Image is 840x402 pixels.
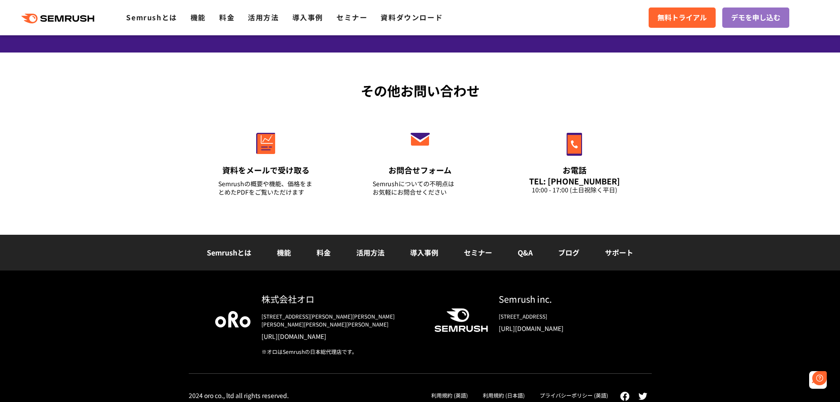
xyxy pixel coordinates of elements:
a: サポート [605,247,633,258]
a: Q&A [518,247,533,258]
img: oro company [215,311,250,327]
span: デモを申し込む [731,12,780,23]
div: ※オロはSemrushの日本総代理店です。 [261,348,420,356]
div: Semrush inc. [499,293,625,305]
span: 無料トライアル [657,12,707,23]
div: お電話 [527,165,622,176]
img: facebook [620,391,630,401]
div: その他お問い合わせ [189,81,652,101]
a: 料金 [317,247,331,258]
a: 無料トライアル [649,8,716,28]
img: twitter [638,393,647,400]
a: 利用規約 (英語) [431,391,468,399]
div: 10:00 - 17:00 (土日祝除く平日) [527,186,622,194]
div: Semrushの概要や機能、価格をまとめたPDFをご覧いただけます [218,180,314,196]
div: お問合せフォーム [373,165,468,176]
div: 資料をメールで受け取る [218,165,314,176]
div: TEL: [PHONE_NUMBER] [527,176,622,186]
a: 導入事例 [292,12,323,23]
iframe: Help widget launcher [762,368,830,392]
div: [STREET_ADDRESS] [499,312,625,320]
a: 資料をメールで受け取る Semrushの概要や機能、価格をまとめたPDFをご覧いただけます [200,114,332,207]
a: 機能 [190,12,206,23]
a: Semrushとは [207,247,251,258]
a: 活用方法 [356,247,385,258]
a: 資料ダウンロード [381,12,443,23]
a: 機能 [277,247,291,258]
a: Semrushとは [126,12,177,23]
a: セミナー [464,247,492,258]
a: セミナー [336,12,367,23]
div: 株式会社オロ [261,293,420,305]
a: 料金 [219,12,235,23]
div: [STREET_ADDRESS][PERSON_NAME][PERSON_NAME][PERSON_NAME][PERSON_NAME][PERSON_NAME] [261,312,420,328]
a: 導入事例 [410,247,438,258]
a: 利用規約 (日本語) [483,391,525,399]
a: 活用方法 [248,12,279,23]
a: デモを申し込む [722,8,789,28]
div: 2024 oro co., ltd all rights reserved. [189,391,289,399]
div: Semrushについての不明点は お気軽にお問合せください [373,180,468,196]
a: [URL][DOMAIN_NAME] [499,324,625,333]
a: [URL][DOMAIN_NAME] [261,332,420,341]
a: ブログ [558,247,579,258]
a: お問合せフォーム Semrushについての不明点はお気軽にお問合せください [354,114,486,207]
a: プライバシーポリシー (英語) [540,391,608,399]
